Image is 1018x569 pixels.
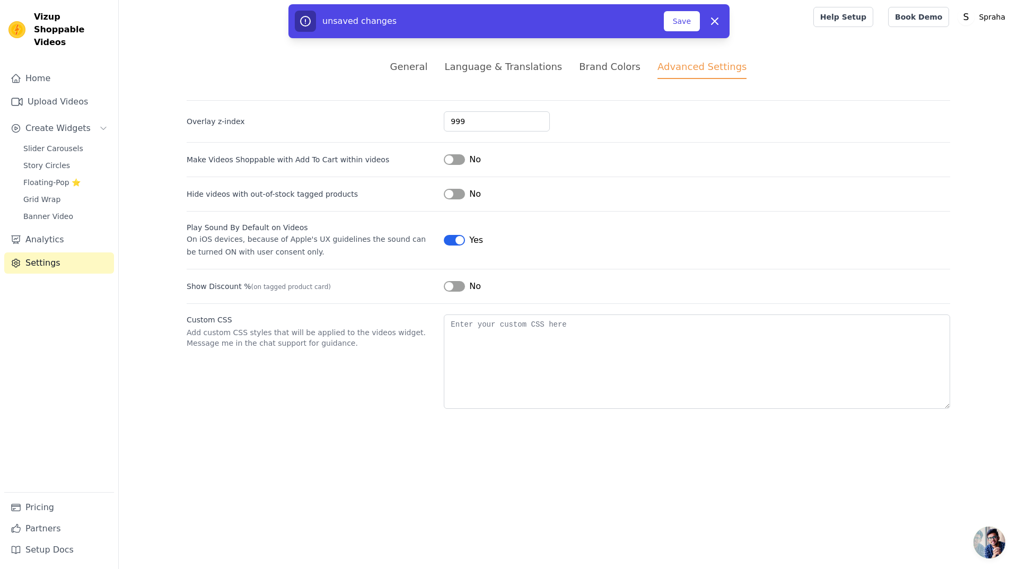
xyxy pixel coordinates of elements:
div: Brand Colors [579,59,640,74]
div: Advanced Settings [657,59,747,79]
div: General [390,59,428,74]
button: No [444,188,481,200]
a: Partners [4,518,114,539]
button: No [444,153,481,166]
button: Save [664,11,700,31]
span: Grid Wrap [23,194,60,205]
div: Play Sound By Default on Videos [187,222,435,233]
span: No [469,153,481,166]
span: No [469,188,481,200]
label: Overlay z-index [187,116,435,127]
a: Floating-Pop ⭐ [17,175,114,190]
p: Add custom CSS styles that will be applied to the videos widget. Message me in the chat support f... [187,327,435,348]
a: Setup Docs [4,539,114,561]
span: Floating-Pop ⭐ [23,177,81,188]
a: Home [4,68,114,89]
a: Analytics [4,229,114,250]
span: Banner Video [23,211,73,222]
a: Pricing [4,497,114,518]
span: unsaved changes [322,16,397,26]
div: Language & Translations [444,59,562,74]
button: Yes [444,234,483,247]
span: Yes [469,234,483,247]
a: Settings [4,252,114,274]
button: Create Widgets [4,118,114,139]
a: Grid Wrap [17,192,114,207]
span: Create Widgets [25,122,91,135]
label: Make Videos Shoppable with Add To Cart within videos [187,154,389,165]
a: Upload Videos [4,91,114,112]
a: Banner Video [17,209,114,224]
span: On iOS devices, because of Apple's UX guidelines the sound can be turned ON with user consent only. [187,235,426,256]
span: Story Circles [23,160,70,171]
label: Show Discount % [187,281,435,292]
a: Story Circles [17,158,114,173]
span: No [469,280,481,293]
div: Open chat [973,527,1005,558]
label: Custom CSS [187,314,435,325]
a: Slider Carousels [17,141,114,156]
button: No [444,280,481,293]
span: (on tagged product card) [251,283,331,291]
span: Slider Carousels [23,143,83,154]
label: Hide videos with out-of-stock tagged products [187,189,435,199]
